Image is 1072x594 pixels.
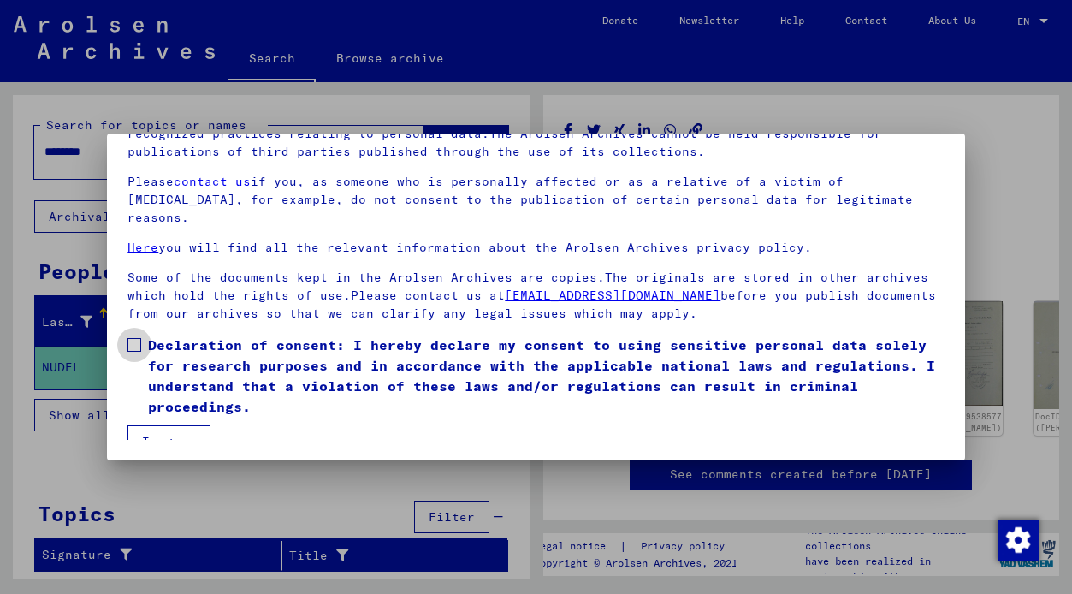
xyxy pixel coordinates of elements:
[997,519,1038,560] div: Change consent
[127,240,158,255] a: Here
[505,288,720,303] a: [EMAIL_ADDRESS][DOMAIN_NAME]
[174,174,251,189] a: contact us
[127,425,210,458] button: I agree
[998,520,1039,561] img: Change consent
[127,239,944,257] p: you will find all the relevant information about the Arolsen Archives privacy policy.
[127,173,944,227] p: Please if you, as someone who is personally affected or as a relative of a victim of [MEDICAL_DAT...
[148,335,944,417] span: Declaration of consent: I hereby declare my consent to using sensitive personal data solely for r...
[127,269,944,323] p: Some of the documents kept in the Arolsen Archives are copies.The originals are stored in other a...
